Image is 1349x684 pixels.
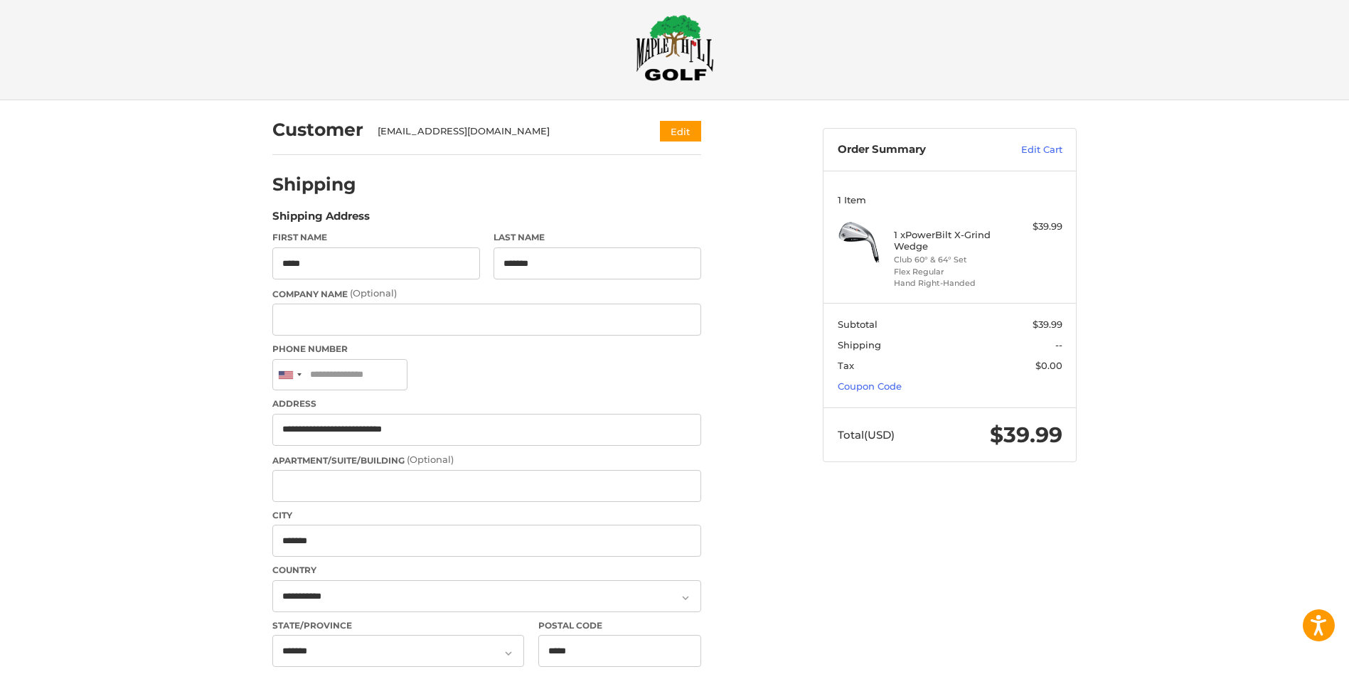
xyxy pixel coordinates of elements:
[838,380,902,392] a: Coupon Code
[894,266,1003,278] li: Flex Regular
[272,619,524,632] label: State/Province
[494,231,701,244] label: Last Name
[273,360,306,390] div: United States: +1
[894,277,1003,289] li: Hand Right-Handed
[407,454,454,465] small: (Optional)
[660,121,701,141] button: Edit
[272,287,701,301] label: Company Name
[838,339,881,351] span: Shipping
[838,360,854,371] span: Tax
[538,619,702,632] label: Postal Code
[1232,646,1349,684] iframe: Google Customer Reviews
[350,287,397,299] small: (Optional)
[272,564,701,577] label: Country
[272,231,480,244] label: First Name
[838,143,991,157] h3: Order Summary
[894,254,1003,266] li: Club 60° & 64° Set
[1006,220,1062,234] div: $39.99
[1033,319,1062,330] span: $39.99
[272,343,701,356] label: Phone Number
[1055,339,1062,351] span: --
[272,173,356,196] h2: Shipping
[1035,360,1062,371] span: $0.00
[272,208,370,231] legend: Shipping Address
[378,124,633,139] div: [EMAIL_ADDRESS][DOMAIN_NAME]
[990,422,1062,448] span: $39.99
[636,14,714,81] img: Maple Hill Golf
[894,229,1003,252] h4: 1 x PowerBilt X-Grind Wedge
[272,397,701,410] label: Address
[272,509,701,522] label: City
[272,119,363,141] h2: Customer
[838,319,878,330] span: Subtotal
[991,143,1062,157] a: Edit Cart
[838,194,1062,205] h3: 1 Item
[838,428,895,442] span: Total (USD)
[272,453,701,467] label: Apartment/Suite/Building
